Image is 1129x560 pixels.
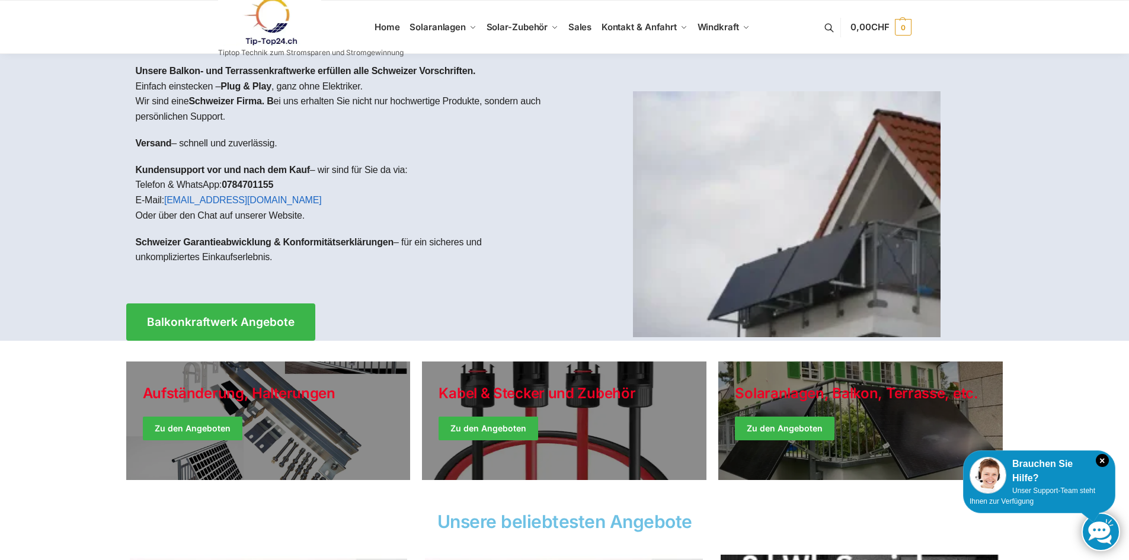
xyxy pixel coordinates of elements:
span: Kontakt & Anfahrt [602,21,677,33]
i: Schließen [1096,454,1109,467]
a: Winter Jackets [718,361,1003,480]
strong: Unsere Balkon- und Terrassenkraftwerke erfüllen alle Schweizer Vorschriften. [136,66,476,76]
a: Balkonkraftwerk Angebote [126,303,315,341]
img: Home 1 [633,91,941,337]
strong: 0784701155 [222,180,273,190]
span: CHF [871,21,890,33]
span: Solaranlagen [410,21,466,33]
a: Solaranlagen [405,1,481,54]
strong: Kundensupport vor und nach dem Kauf [136,165,310,175]
p: – wir sind für Sie da via: Telefon & WhatsApp: E-Mail: Oder über den Chat auf unserer Website. [136,162,555,223]
p: Tiptop Technik zum Stromsparen und Stromgewinnung [218,49,404,56]
span: Balkonkraftwerk Angebote [147,316,295,328]
div: Einfach einstecken – , ganz ohne Elektriker. [126,54,565,286]
a: Sales [563,1,596,54]
a: Solar-Zubehör [481,1,563,54]
a: Holiday Style [422,361,706,480]
span: 0 [895,19,911,36]
span: 0,00 [850,21,889,33]
h2: Unsere beliebtesten Angebote [126,513,1003,530]
strong: Plug & Play [220,81,271,91]
a: Windkraft [692,1,754,54]
strong: Schweizer Firma. B [188,96,273,106]
a: 0,00CHF 0 [850,9,911,45]
span: Sales [568,21,592,33]
span: Unser Support-Team steht Ihnen zur Verfügung [970,487,1095,505]
span: Windkraft [698,21,739,33]
span: Solar-Zubehör [487,21,548,33]
p: – schnell und zuverlässig. [136,136,555,151]
p: Wir sind eine ei uns erhalten Sie nicht nur hochwertige Produkte, sondern auch persönlichen Support. [136,94,555,124]
div: Brauchen Sie Hilfe? [970,457,1109,485]
strong: Versand [136,138,172,148]
a: [EMAIL_ADDRESS][DOMAIN_NAME] [164,195,322,205]
p: – für ein sicheres und unkompliziertes Einkaufserlebnis. [136,235,555,265]
img: Customer service [970,457,1006,494]
strong: Schweizer Garantieabwicklung & Konformitätserklärungen [136,237,394,247]
a: Holiday Style [126,361,411,480]
a: Kontakt & Anfahrt [596,1,692,54]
